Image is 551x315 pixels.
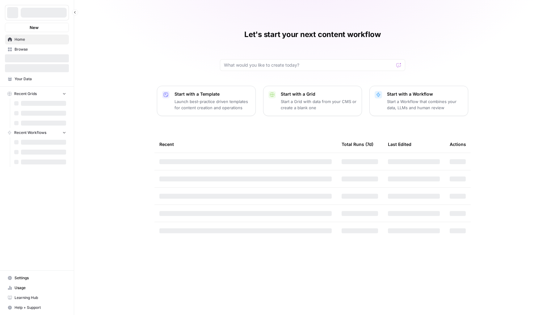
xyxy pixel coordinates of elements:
span: Home [15,37,66,42]
a: Usage [5,283,69,293]
a: Browse [5,44,69,54]
span: New [30,24,39,31]
a: Learning Hub [5,293,69,303]
a: Settings [5,273,69,283]
button: New [5,23,69,32]
p: Start with a Workflow [387,91,463,97]
p: Start with a Grid [281,91,357,97]
button: Recent Grids [5,89,69,98]
span: Settings [15,275,66,281]
a: Home [5,35,69,44]
button: Start with a WorkflowStart a Workflow that combines your data, LLMs and human review [369,86,468,116]
div: Actions [450,136,466,153]
p: Start a Grid with data from your CMS or create a blank one [281,98,357,111]
p: Launch best-practice driven templates for content creation and operations [175,98,250,111]
p: Start a Workflow that combines your data, LLMs and human review [387,98,463,111]
span: Your Data [15,76,66,82]
span: Browse [15,47,66,52]
span: Learning Hub [15,295,66,300]
span: Recent Workflows [14,130,46,135]
button: Help + Support [5,303,69,313]
span: Help + Support [15,305,66,310]
a: Your Data [5,74,69,84]
div: Total Runs (7d) [342,136,373,153]
div: Recent [159,136,332,153]
input: What would you like to create today? [224,62,394,68]
button: Start with a TemplateLaunch best-practice driven templates for content creation and operations [157,86,256,116]
button: Start with a GridStart a Grid with data from your CMS or create a blank one [263,86,362,116]
h1: Let's start your next content workflow [244,30,381,39]
button: Recent Workflows [5,128,69,137]
span: Usage [15,285,66,291]
p: Start with a Template [175,91,250,97]
div: Last Edited [388,136,411,153]
span: Recent Grids [14,91,37,97]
